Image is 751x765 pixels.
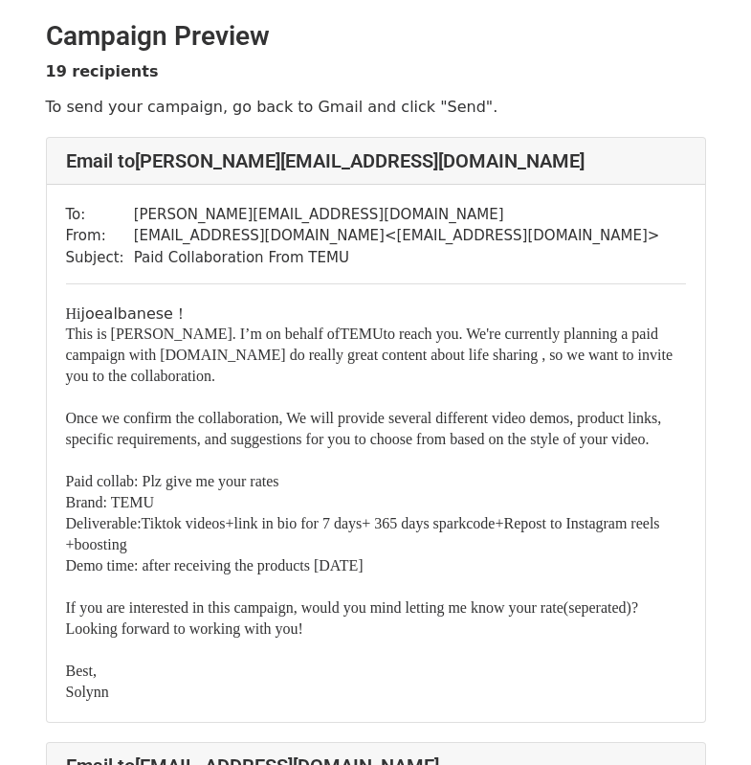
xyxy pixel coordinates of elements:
span: Tiktok [142,515,182,531]
span: Best, [66,663,97,679]
span: Demo time: after receiving the products [DATE] [66,557,364,574]
strong: 19 recipients [46,62,159,80]
span: Solynn [66,684,109,700]
td: From: [66,225,134,247]
td: Subject: [66,247,134,269]
span: TEMU [340,326,383,342]
span: Paid collab: Plz give me your rates [66,473,279,489]
p: joealbanese [66,304,686,324]
p: To send your campaign, go back to Gmail and click "Send". [46,97,706,117]
h2: Campaign Preview [46,20,706,53]
span: ！ [173,305,188,322]
span: videos+ [186,515,234,531]
td: [PERSON_NAME][EMAIL_ADDRESS][DOMAIN_NAME] [134,204,660,226]
td: Paid Collaboration From TEMU [134,247,660,269]
span: Hi [66,305,81,322]
td: [EMAIL_ADDRESS][DOMAIN_NAME] < [EMAIL_ADDRESS][DOMAIN_NAME] > [134,225,660,247]
span: Once we confirm the collaboration, We will provide several different video demos, product links, ... [66,410,662,447]
span: This is [PERSON_NAME]. I’m on behalf of to reach you. We're currently planning a paid campaign wi... [66,326,674,384]
span: Deliverable: link in bio for 7 days+ 365 days sparkcode+Repost to Instagram reels +boosting [66,515,660,552]
span: If you are interested in this campaign, would you mind letting me know your rate(seperated)? Look... [66,599,638,637]
td: To: [66,204,134,226]
span: Brand: TEMU [66,494,155,510]
h4: Email to [PERSON_NAME][EMAIL_ADDRESS][DOMAIN_NAME] [66,149,686,172]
